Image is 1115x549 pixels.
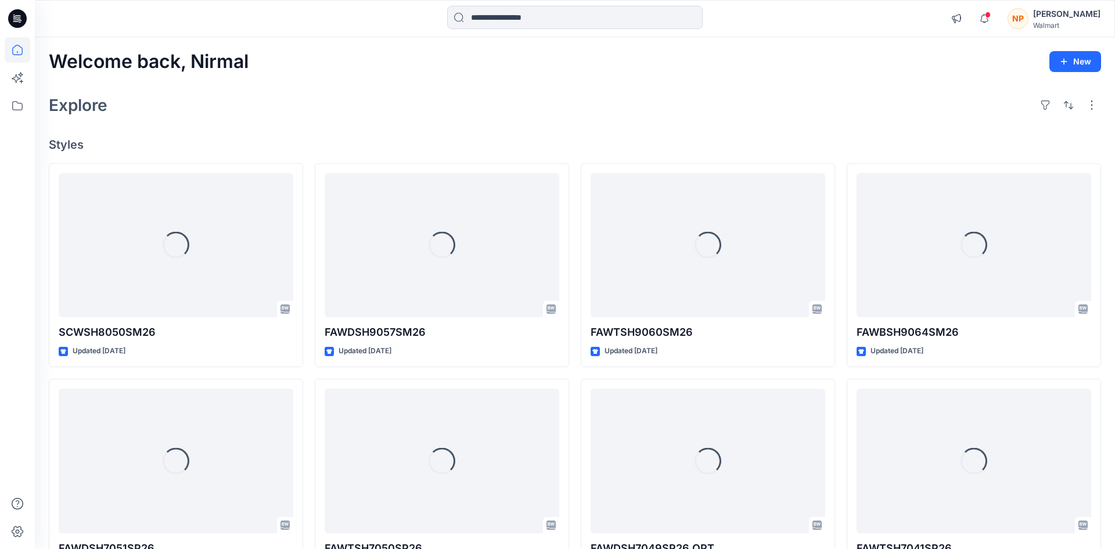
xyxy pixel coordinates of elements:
p: FAWBSH9064SM26 [857,324,1091,340]
p: Updated [DATE] [73,345,125,357]
h2: Explore [49,96,107,114]
p: SCWSH8050SM26 [59,324,293,340]
p: Updated [DATE] [339,345,391,357]
div: Walmart [1033,21,1100,30]
div: [PERSON_NAME] [1033,7,1100,21]
h4: Styles [49,138,1101,152]
h2: Welcome back, Nirmal [49,51,249,73]
div: NP [1008,8,1028,29]
button: New [1049,51,1101,72]
p: FAWTSH9060SM26 [591,324,825,340]
p: Updated [DATE] [605,345,657,357]
p: Updated [DATE] [871,345,923,357]
p: FAWDSH9057SM26 [325,324,559,340]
